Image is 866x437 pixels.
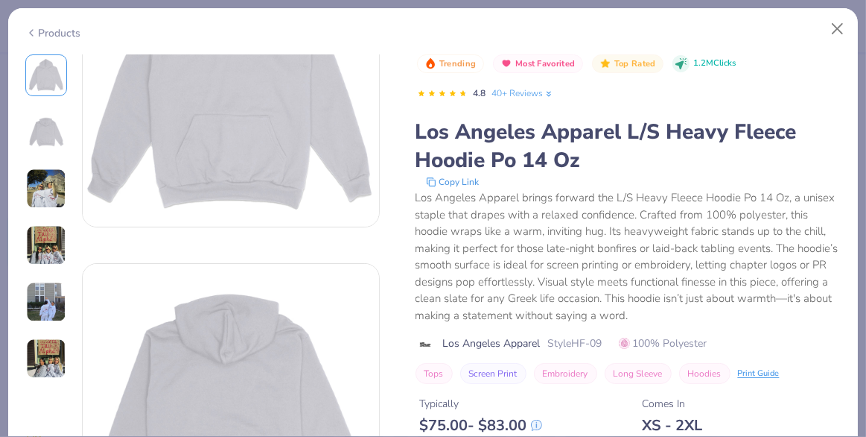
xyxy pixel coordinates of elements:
[416,363,453,384] button: Tops
[679,363,730,384] button: Hoodies
[460,363,526,384] button: Screen Print
[416,189,841,324] div: Los Angeles Apparel brings forward the L/S Heavy Fleece Hoodie Po 14 Oz, a unisex staple that dra...
[592,54,663,74] button: Badge Button
[643,416,703,435] div: XS - 2XL
[693,57,736,70] span: 1.2M Clicks
[420,396,542,412] div: Typically
[548,336,602,351] span: Style HF-09
[443,336,541,351] span: Los Angeles Apparel
[417,82,468,106] div: 4.8 Stars
[643,396,703,412] div: Comes In
[493,54,583,74] button: Badge Button
[492,87,554,100] a: 40+ Reviews
[26,169,66,209] img: User generated content
[614,60,656,68] span: Top Rated
[416,339,436,350] img: brand logo
[599,57,611,69] img: Top Rated sort
[515,60,575,68] span: Most Favorited
[25,25,81,41] div: Products
[26,282,66,322] img: User generated content
[824,15,852,43] button: Close
[421,175,484,189] button: copy to clipboard
[26,225,66,265] img: User generated content
[26,339,66,379] img: User generated content
[28,57,64,93] img: Front
[534,363,597,384] button: Embroidery
[420,416,542,435] div: $ 75.00 - $ 83.00
[28,114,64,150] img: Back
[605,363,672,384] button: Long Sleeve
[474,87,486,99] span: 4.8
[416,118,841,175] div: Los Angeles Apparel L/S Heavy Fleece Hoodie Po 14 Oz
[424,57,436,69] img: Trending sort
[500,57,512,69] img: Most Favorited sort
[439,60,476,68] span: Trending
[619,336,707,351] span: 100% Polyester
[417,54,484,74] button: Badge Button
[738,368,780,380] div: Print Guide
